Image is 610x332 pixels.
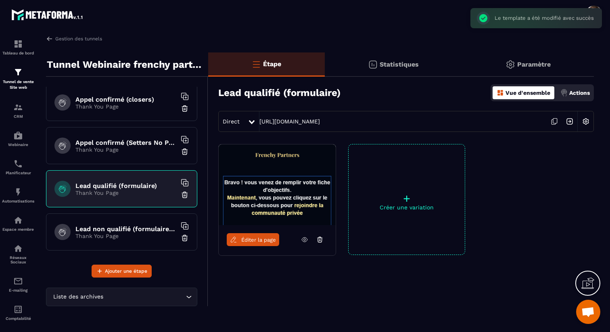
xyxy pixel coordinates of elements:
[13,305,23,314] img: accountant
[2,61,34,96] a: formationformationTunnel de vente Site web
[46,35,53,42] img: arrow
[380,61,419,68] p: Statistiques
[506,60,515,69] img: setting-gr.5f69749f.svg
[105,292,184,301] input: Search for option
[349,193,465,204] p: +
[2,51,34,55] p: Tableau de bord
[2,96,34,125] a: formationformationCRM
[218,87,341,98] h3: Lead qualifié (formulaire)
[13,244,23,253] img: social-network
[263,60,281,68] p: Étape
[2,114,34,119] p: CRM
[578,114,593,129] img: setting-w.858f3a88.svg
[517,61,551,68] p: Paramètre
[75,190,176,196] p: Thank You Page
[368,60,378,69] img: stats.20deebd0.svg
[2,227,34,232] p: Espace membre
[181,148,189,156] img: trash
[2,125,34,153] a: automationsautomationsWebinaire
[13,67,23,77] img: formation
[497,89,504,96] img: dashboard-orange.40269519.svg
[2,270,34,299] a: emailemailE-mailing
[75,139,176,146] h6: Appel confirmé (Setters No Pixel/tracking)
[181,191,189,199] img: trash
[241,237,276,243] span: Éditer la page
[47,56,202,73] p: Tunnel Webinaire frenchy partners
[75,103,176,110] p: Thank You Page
[2,199,34,203] p: Automatisations
[2,209,34,238] a: automationsautomationsEspace membre
[75,146,176,153] p: Thank You Page
[11,7,84,22] img: logo
[75,182,176,190] h6: Lead qualifié (formulaire)
[13,215,23,225] img: automations
[75,233,176,239] p: Thank You Page
[46,288,197,306] div: Search for option
[560,89,568,96] img: actions.d6e523a2.png
[2,79,34,90] p: Tunnel de vente Site web
[13,102,23,112] img: formation
[13,159,23,169] img: scheduler
[506,90,550,96] p: Vue d'ensemble
[75,96,176,103] h6: Appel confirmé (closers)
[2,316,34,321] p: Comptabilité
[13,39,23,49] img: formation
[13,131,23,140] img: automations
[13,276,23,286] img: email
[2,299,34,327] a: accountantaccountantComptabilité
[181,234,189,242] img: trash
[259,118,320,125] a: [URL][DOMAIN_NAME]
[349,204,465,211] p: Créer une variation
[562,114,577,129] img: arrow-next.bcc2205e.svg
[2,153,34,181] a: schedulerschedulerPlanificateur
[51,292,105,301] span: Liste des archives
[2,171,34,175] p: Planificateur
[251,59,261,69] img: bars-o.4a397970.svg
[2,33,34,61] a: formationformationTableau de bord
[105,267,147,275] span: Ajouter une étape
[2,288,34,292] p: E-mailing
[2,181,34,209] a: automationsautomationsAutomatisations
[2,142,34,147] p: Webinaire
[181,104,189,113] img: trash
[75,225,176,233] h6: Lead non qualifié (formulaire No Pixel/tracking)
[576,300,600,324] a: Ouvrir le chat
[46,35,102,42] a: Gestion des tunnels
[92,265,152,278] button: Ajouter une étape
[569,90,590,96] p: Actions
[219,144,336,225] img: image
[2,255,34,264] p: Réseaux Sociaux
[223,118,240,125] span: Direct
[227,233,279,246] a: Éditer la page
[2,238,34,270] a: social-networksocial-networkRéseaux Sociaux
[13,187,23,197] img: automations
